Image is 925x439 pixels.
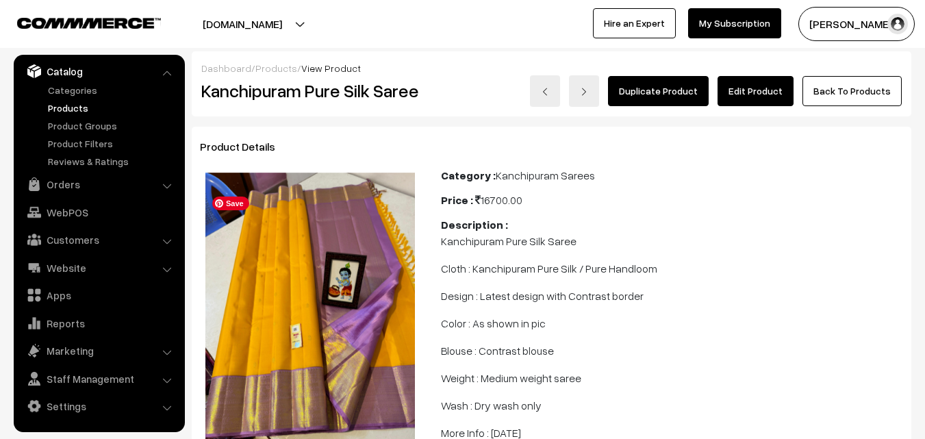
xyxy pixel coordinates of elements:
img: left-arrow.png [541,88,549,96]
span: Product Details [200,140,292,153]
p: Kanchipuram Pure Silk Saree [441,233,903,249]
b: Category : [441,168,496,182]
a: COMMMERCE [17,14,137,30]
div: 16700.00 [441,192,903,208]
a: WebPOS [17,200,180,225]
a: Reviews & Ratings [45,154,180,168]
a: Settings [17,394,180,418]
a: Products [45,101,180,115]
a: Customers [17,227,180,252]
a: Marketing [17,338,180,363]
a: Apps [17,283,180,308]
a: Product Groups [45,118,180,133]
a: Products [255,62,297,74]
p: Blouse : Contrast blouse [441,342,903,359]
a: Catalog [17,59,180,84]
a: Reports [17,311,180,336]
b: Description : [441,218,508,231]
p: Cloth : Kanchipuram Pure Silk / Pure Handloom [441,260,903,277]
p: Color : As shown in pic [441,315,903,331]
a: My Subscription [688,8,781,38]
a: Orders [17,172,180,197]
a: Duplicate Product [608,76,709,106]
div: Kanchipuram Sarees [441,167,903,184]
button: [DOMAIN_NAME] [155,7,330,41]
a: Staff Management [17,366,180,391]
img: COMMMERCE [17,18,161,28]
a: Edit Product [718,76,794,106]
h2: Kanchipuram Pure Silk Saree [201,80,421,101]
a: Dashboard [201,62,251,74]
div: / / [201,61,902,75]
p: Design : Latest design with Contrast border [441,288,903,304]
span: View Product [301,62,361,74]
span: Save [212,197,249,210]
img: user [887,14,908,34]
button: [PERSON_NAME] [798,7,915,41]
p: Wash : Dry wash only [441,397,903,414]
p: Weight : Medium weight saree [441,370,903,386]
b: Price : [441,193,473,207]
a: Website [17,255,180,280]
a: Categories [45,83,180,97]
a: Back To Products [802,76,902,106]
a: Hire an Expert [593,8,676,38]
img: right-arrow.png [580,88,588,96]
a: Product Filters [45,136,180,151]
